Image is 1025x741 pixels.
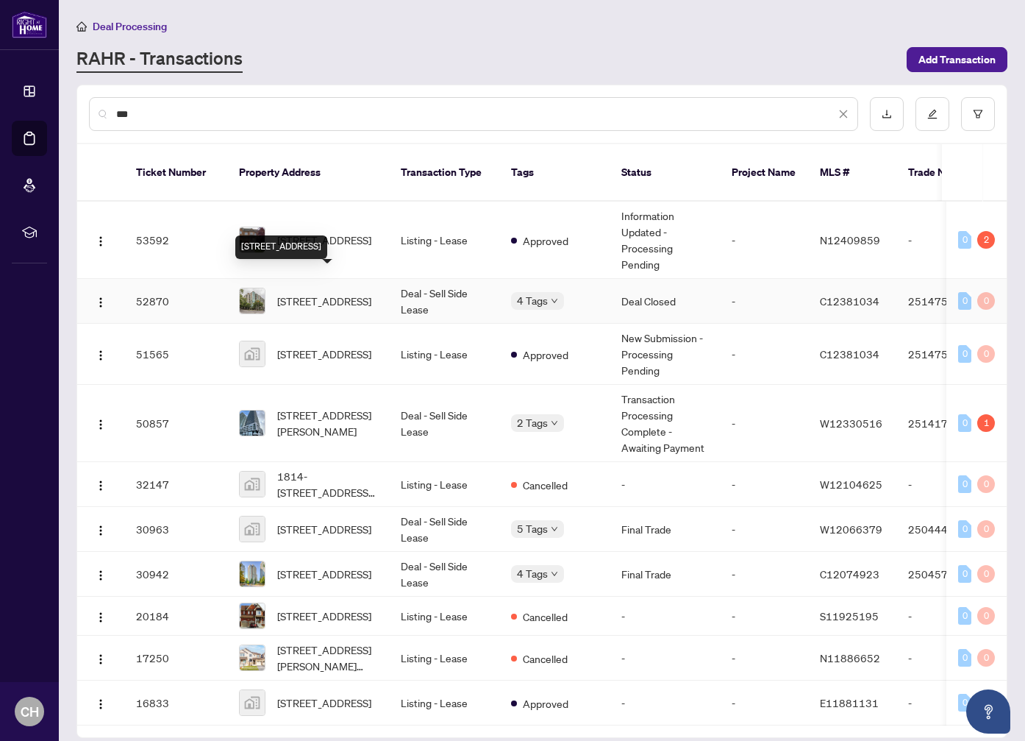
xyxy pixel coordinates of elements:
button: Logo [89,562,113,586]
div: 0 [977,520,995,538]
span: C12074923 [820,567,879,581]
img: Logo [95,653,107,665]
th: Trade Number [896,144,999,202]
span: down [551,570,558,578]
button: Logo [89,646,113,670]
td: - [896,597,999,636]
td: 51565 [124,324,227,385]
td: 17250 [124,636,227,681]
span: [STREET_ADDRESS] [277,608,371,624]
div: 0 [958,607,971,625]
td: 16833 [124,681,227,726]
td: 30963 [124,507,227,552]
div: 1 [977,414,995,432]
a: RAHR - Transactions [76,46,243,73]
img: thumbnail-img [240,341,265,366]
td: Final Trade [610,507,720,552]
span: Cancelled [523,650,568,667]
img: Logo [95,480,107,492]
span: down [551,525,558,533]
span: Add Transaction [918,48,996,71]
span: down [551,297,558,305]
img: Logo [95,297,107,308]
th: Tags [499,144,610,202]
td: 52870 [124,279,227,324]
td: 20184 [124,597,227,636]
span: [STREET_ADDRESS] [277,293,371,309]
td: Listing - Lease [389,681,499,726]
td: - [720,507,808,552]
button: Logo [89,228,113,252]
img: Logo [95,570,107,581]
div: 0 [977,475,995,493]
td: 50857 [124,385,227,462]
span: 5 Tags [517,520,548,537]
div: 0 [977,565,995,583]
img: Logo [95,419,107,430]
td: 53592 [124,202,227,279]
td: Deal - Sell Side Lease [389,552,499,597]
th: Project Name [720,144,808,202]
th: MLS # [808,144,896,202]
span: Approved [523,695,568,712]
button: Logo [89,411,113,435]
td: - [720,597,808,636]
th: Status [610,144,720,202]
span: W12066379 [820,522,882,536]
span: Deal Processing [93,20,167,33]
span: [STREET_ADDRESS] [277,695,371,711]
span: [STREET_ADDRESS] [277,566,371,582]
td: Listing - Lease [389,597,499,636]
button: Logo [89,517,113,541]
button: edit [915,97,949,131]
button: Add Transaction [907,47,1007,72]
img: Logo [95,350,107,361]
span: W12104625 [820,478,882,491]
span: close [838,109,849,119]
span: N12409859 [820,233,880,247]
td: - [720,636,808,681]
span: Approved [523,347,568,363]
img: thumbnail-img [240,645,265,670]
span: [STREET_ADDRESS] [277,232,371,248]
span: C12381034 [820,347,879,361]
div: 0 [958,475,971,493]
td: Information Updated - Processing Pending [610,202,720,279]
span: [STREET_ADDRESS][PERSON_NAME][PERSON_NAME] [277,642,377,674]
img: Logo [95,235,107,247]
td: 2504447 [896,507,999,552]
img: thumbnail-img [240,472,265,497]
td: Deal Closed [610,279,720,324]
button: Logo [89,604,113,628]
div: [STREET_ADDRESS] [235,235,327,259]
span: 4 Tags [517,292,548,309]
span: Cancelled [523,477,568,493]
span: 1814-[STREET_ADDRESS][PERSON_NAME] [277,468,377,500]
span: 2 Tags [517,414,548,431]
td: 32147 [124,462,227,507]
td: - [896,681,999,726]
td: Listing - Lease [389,462,499,507]
img: thumbnail-img [240,227,265,252]
img: thumbnail-img [240,603,265,628]
td: - [720,279,808,324]
span: C12381034 [820,294,879,308]
td: - [720,681,808,726]
span: down [551,419,558,427]
td: - [610,681,720,726]
span: S11925195 [820,609,879,623]
img: thumbnail-img [240,288,265,313]
td: Transaction Processing Complete - Awaiting Payment [610,385,720,462]
span: N11886652 [820,651,880,664]
td: Listing - Lease [389,202,499,279]
td: Deal - Sell Side Lease [389,279,499,324]
span: download [882,109,892,119]
div: 0 [958,292,971,310]
span: CH [21,701,39,722]
td: - [610,597,720,636]
td: Final Trade [610,552,720,597]
div: 0 [977,607,995,625]
img: thumbnail-img [240,517,265,542]
img: thumbnail-img [240,561,265,586]
span: Approved [523,233,568,249]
